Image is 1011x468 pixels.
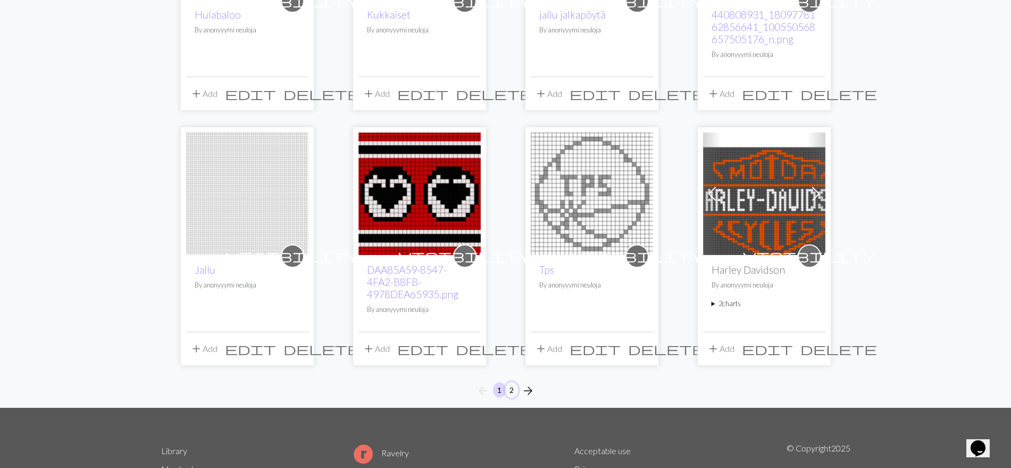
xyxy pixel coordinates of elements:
span: delete [283,341,360,356]
p: By anonyyymi neuloja [539,25,645,35]
span: add [362,341,375,356]
p: By anonyyymi neuloja [195,280,300,290]
button: Add [531,84,566,104]
button: 1 [493,382,506,398]
span: edit [742,86,793,101]
button: Edit [566,339,624,359]
img: Harley Davidson [703,133,825,255]
i: private [743,245,876,267]
button: Add [531,339,566,359]
a: Tps [539,264,554,276]
i: Edit [570,342,621,355]
span: delete [800,86,877,101]
i: Edit [397,342,448,355]
button: Add [358,339,394,359]
a: DAA85A59-8547-4FA2-B8FB-4978DEA65935.png [367,264,458,300]
a: Library [161,446,187,456]
a: DAA85A59-8547-4FA2-B8FB-4978DEA65935.png [358,187,481,198]
i: Edit [742,87,793,100]
i: private [398,245,531,267]
p: By anonyyymi neuloja [539,280,645,290]
span: visibility [226,248,359,264]
i: private [571,245,704,267]
i: Edit [742,342,793,355]
button: Edit [221,339,280,359]
i: Edit [225,87,276,100]
button: 2 [505,382,518,398]
a: Acceptable use [574,446,631,456]
button: Add [703,84,738,104]
i: Edit [397,87,448,100]
img: DAA85A59-8547-4FA2-B8FB-4978DEA65935.png [358,133,481,255]
img: Tps [531,133,653,255]
span: arrow_forward [522,383,534,398]
span: add [534,341,547,356]
p: By anonyyymi neuloja [367,305,472,315]
button: Delete [797,84,881,104]
span: edit [397,86,448,101]
button: Delete [452,339,536,359]
span: add [190,86,203,101]
img: Ravelry logo [354,445,373,464]
button: Next [517,382,539,399]
summary: 2charts [712,299,817,309]
button: Add [703,339,738,359]
a: Ravelry [354,448,409,458]
span: add [707,86,720,101]
span: edit [397,341,448,356]
a: Jallu [195,264,215,276]
i: Edit [570,87,621,100]
a: jallu jalkapöytä [539,9,605,21]
button: Edit [221,84,280,104]
button: Add [186,84,221,104]
span: visibility [743,248,876,264]
button: Delete [624,84,708,104]
button: Edit [738,84,797,104]
span: delete [456,341,532,356]
span: delete [800,341,877,356]
span: add [534,86,547,101]
button: Delete [280,339,364,359]
span: edit [225,341,276,356]
p: By anonyyymi neuloja [712,280,817,290]
i: Edit [225,342,276,355]
button: Delete [280,84,364,104]
p: By anonyyymi neuloja [712,50,817,60]
button: Add [186,339,221,359]
span: add [190,341,203,356]
button: Delete [797,339,881,359]
span: edit [225,86,276,101]
button: Edit [566,84,624,104]
img: Jallu [186,133,308,255]
h2: Harley Davidson [712,264,817,276]
p: By anonyyymi neuloja [195,25,300,35]
p: By anonyyymi neuloja [367,25,472,35]
span: visibility [571,248,704,264]
span: edit [570,341,621,356]
a: Harley Davidson [703,187,825,198]
i: private [226,245,359,267]
a: Jallu [186,187,308,198]
button: Edit [394,339,452,359]
span: delete [628,86,705,101]
span: add [707,341,720,356]
nav: Page navigation [472,382,539,399]
span: edit [742,341,793,356]
span: visibility [398,248,531,264]
button: Delete [624,339,708,359]
span: edit [570,86,621,101]
a: Tps [531,187,653,198]
span: delete [628,341,705,356]
button: Add [358,84,394,104]
button: Edit [394,84,452,104]
a: Hulabaloo [195,9,241,21]
a: 440808931_1809778162856641_100550568657505176_n.png [712,9,815,45]
span: delete [283,86,360,101]
span: add [362,86,375,101]
button: Delete [452,84,536,104]
a: Kukkaiset [367,9,411,21]
span: delete [456,86,532,101]
button: Edit [738,339,797,359]
iframe: chat widget [966,425,1000,457]
i: Next [522,384,534,397]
